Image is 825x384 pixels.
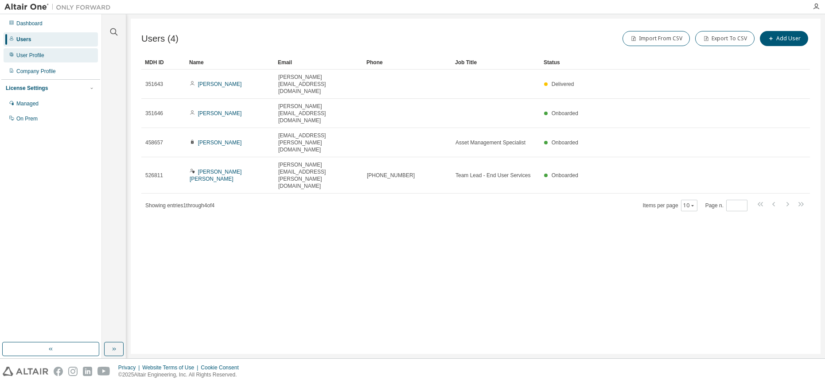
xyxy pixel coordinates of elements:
a: [PERSON_NAME] [198,81,242,87]
img: linkedin.svg [83,367,92,376]
a: [PERSON_NAME] [198,110,242,116]
span: Page n. [705,200,747,211]
span: 351646 [145,110,163,117]
span: Team Lead - End User Services [455,172,530,179]
div: Job Title [455,55,537,70]
img: altair_logo.svg [3,367,48,376]
span: 351643 [145,81,163,88]
button: Export To CSV [695,31,755,46]
span: Items per page [643,200,697,211]
span: Onboarded [552,110,578,116]
div: Status [544,55,764,70]
button: Import From CSV [623,31,690,46]
div: Privacy [118,364,142,371]
a: [PERSON_NAME] [198,140,242,146]
span: Onboarded [552,140,578,146]
a: [PERSON_NAME] [PERSON_NAME] [190,169,241,182]
span: [PERSON_NAME][EMAIL_ADDRESS][DOMAIN_NAME] [278,74,359,95]
p: © 2025 Altair Engineering, Inc. All Rights Reserved. [118,371,244,379]
div: Users [16,36,31,43]
div: Website Terms of Use [142,364,201,371]
span: Delivered [552,81,574,87]
span: 526811 [145,172,163,179]
img: facebook.svg [54,367,63,376]
div: Cookie Consent [201,364,244,371]
div: MDH ID [145,55,182,70]
div: Name [189,55,271,70]
img: youtube.svg [97,367,110,376]
img: instagram.svg [68,367,78,376]
div: Dashboard [16,20,43,27]
div: User Profile [16,52,44,59]
span: Users (4) [141,34,179,44]
div: On Prem [16,115,38,122]
span: Showing entries 1 through 4 of 4 [145,202,214,209]
span: [EMAIL_ADDRESS][PERSON_NAME][DOMAIN_NAME] [278,132,359,153]
button: 10 [683,202,695,209]
span: [PHONE_NUMBER] [367,172,415,179]
div: Phone [366,55,448,70]
span: [PERSON_NAME][EMAIL_ADDRESS][DOMAIN_NAME] [278,103,359,124]
span: Onboarded [552,172,578,178]
div: Email [278,55,359,70]
div: Managed [16,100,39,107]
span: Asset Management Specialist [455,139,525,146]
div: License Settings [6,85,48,92]
img: Altair One [4,3,115,12]
button: Add User [760,31,808,46]
div: Company Profile [16,68,56,75]
span: [PERSON_NAME][EMAIL_ADDRESS][PERSON_NAME][DOMAIN_NAME] [278,161,359,190]
span: 458657 [145,139,163,146]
